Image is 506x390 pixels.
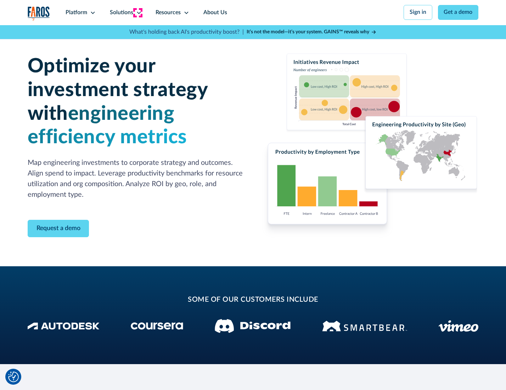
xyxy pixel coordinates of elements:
img: Charts displaying initiatives revenue impact, productivity by employment type and engineering pro... [262,54,478,238]
a: Get a demo [438,5,479,20]
img: Vimeo logo [438,320,478,332]
a: Sign in [404,5,432,20]
span: engineering efficiency metrics [28,104,187,147]
h2: some of our customers include [84,295,422,305]
img: Discord logo [215,319,291,333]
a: Contact Modal [28,220,89,237]
img: Logo of the analytics and reporting company Faros. [28,6,50,21]
strong: It’s not the model—it’s your system. GAINS™ reveals why [247,29,369,34]
p: What's holding back AI's productivity boost? | [129,28,244,37]
div: Platform [66,9,87,17]
img: Smartbear Logo [322,319,407,333]
div: Resources [156,9,181,17]
img: Revisit consent button [8,372,19,382]
h1: Optimize your investment strategy with [28,55,244,149]
img: Coursera Logo [131,322,183,330]
div: Solutions [110,9,133,17]
a: It’s not the model—it’s your system. GAINS™ reveals why [247,28,377,36]
p: Map engineering investments to corporate strategy and outcomes. Align spend to impact. Leverage p... [28,158,244,200]
button: Cookie Settings [8,372,19,382]
a: home [28,6,50,21]
img: Autodesk Logo [28,322,100,330]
